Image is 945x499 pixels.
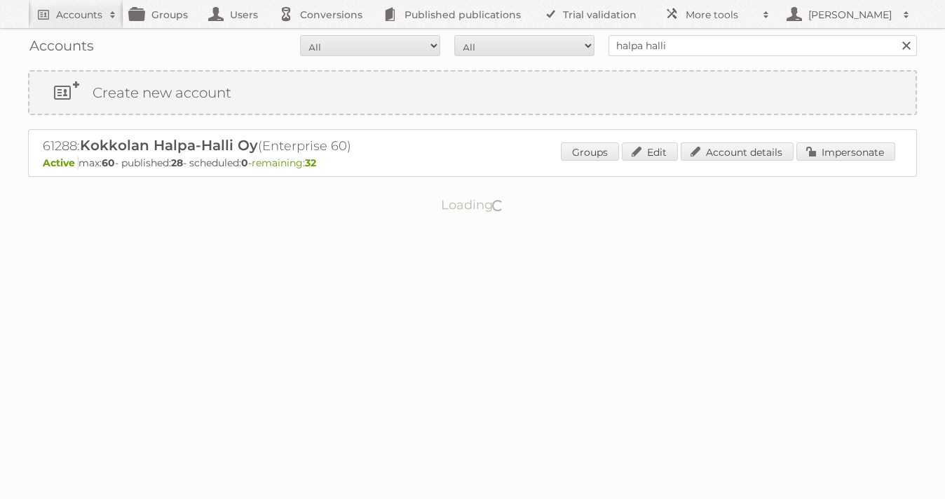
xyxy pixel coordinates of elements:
[241,157,248,169] strong: 0
[397,191,549,219] p: Loading
[305,157,316,169] strong: 32
[805,8,896,22] h2: [PERSON_NAME]
[686,8,756,22] h2: More tools
[622,142,678,161] a: Edit
[43,137,533,155] h2: 61288: (Enterprise 60)
[252,157,316,169] span: remaining:
[29,72,916,114] a: Create new account
[681,142,794,161] a: Account details
[43,157,79,169] span: Active
[56,8,102,22] h2: Accounts
[171,157,183,169] strong: 28
[43,157,902,169] p: max: - published: - scheduled: -
[102,157,115,169] strong: 60
[80,137,258,154] span: Kokkolan Halpa-Halli Oy
[561,142,619,161] a: Groups
[796,142,895,161] a: Impersonate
